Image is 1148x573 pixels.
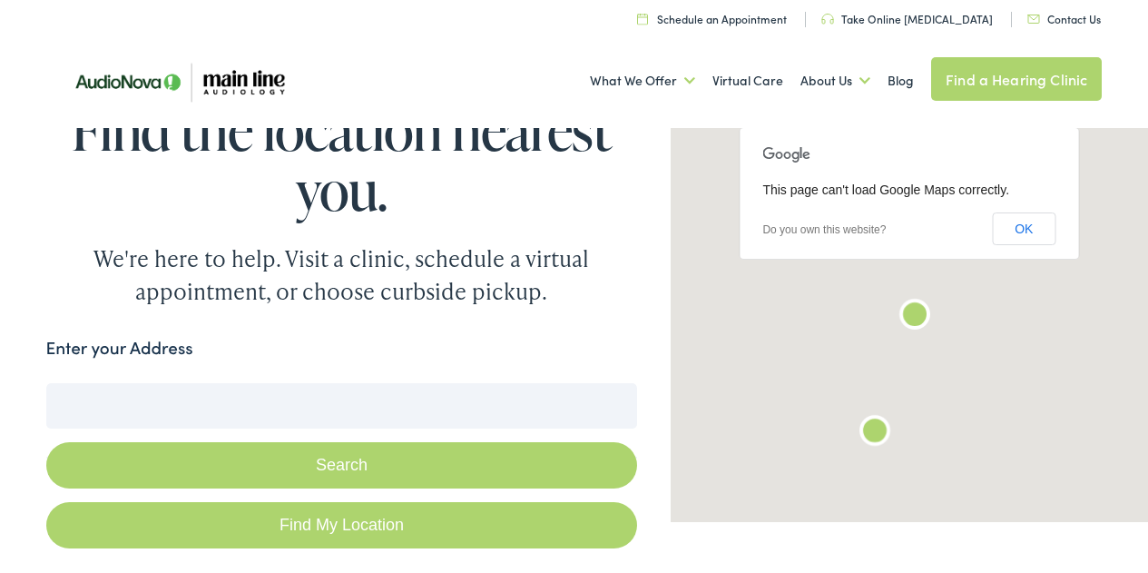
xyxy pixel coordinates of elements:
[821,11,993,26] a: Take Online [MEDICAL_DATA]
[821,14,834,25] img: utility icon
[992,212,1055,245] button: OK
[886,288,944,346] div: Main Line Audiology by AudioNova
[800,47,870,114] a: About Us
[46,442,638,489] button: Search
[762,183,1009,197] span: This page can't load Google Maps correctly.
[1027,15,1040,24] img: utility icon
[931,57,1102,101] a: Find a Hearing Clinic
[46,335,193,361] label: Enter your Address
[712,47,783,114] a: Virtual Care
[46,100,638,220] h1: Find the location nearest you.
[637,11,787,26] a: Schedule an Appointment
[637,13,648,25] img: utility icon
[46,383,638,429] input: Enter your address or zip code
[51,242,632,308] div: We're here to help. Visit a clinic, schedule a virtual appointment, or choose curbside pickup.
[46,502,638,548] a: Find My Location
[888,47,914,114] a: Blog
[846,404,904,462] div: Main Line Audiology by AudioNova
[590,47,695,114] a: What We Offer
[762,223,886,236] a: Do you own this website?
[1027,11,1101,26] a: Contact Us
